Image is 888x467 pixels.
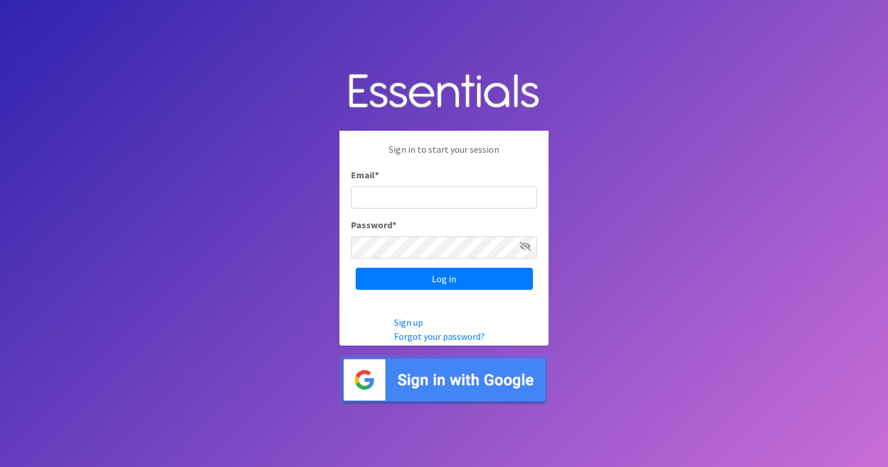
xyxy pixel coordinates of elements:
[351,168,379,182] label: Email
[394,331,485,342] a: Forgot your password?
[392,219,396,231] abbr: required
[339,62,549,122] img: Human Essentials
[339,355,549,405] img: Sign in with Google
[351,142,537,168] p: Sign in to start your session
[375,169,379,181] abbr: required
[351,218,396,232] label: Password
[394,317,423,328] a: Sign up
[356,268,533,290] input: Log in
